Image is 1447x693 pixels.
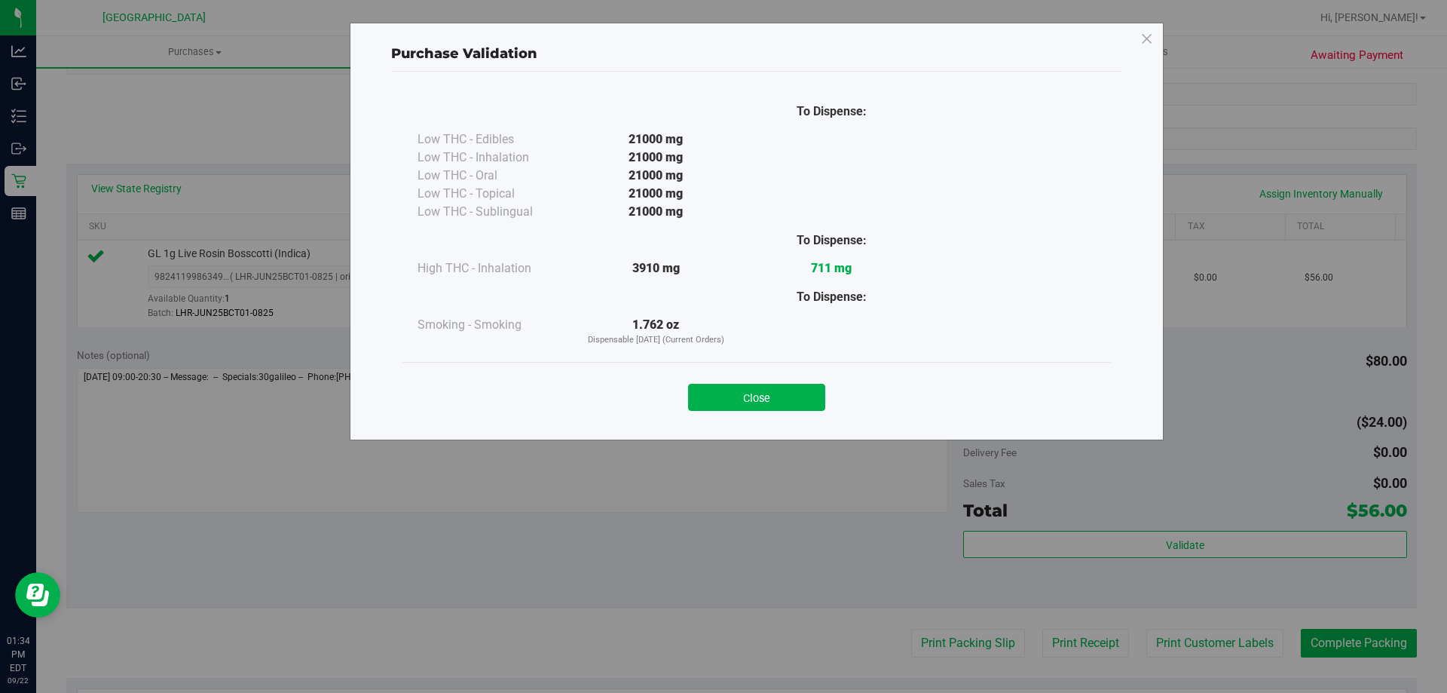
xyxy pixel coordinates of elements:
p: Dispensable [DATE] (Current Orders) [568,334,744,347]
div: 21000 mg [568,130,744,149]
iframe: Resource center [15,572,60,618]
div: 3910 mg [568,259,744,278]
div: Low THC - Oral [418,167,568,185]
div: 21000 mg [568,185,744,203]
button: Close [688,384,825,411]
div: 1.762 oz [568,316,744,347]
div: Smoking - Smoking [418,316,568,334]
div: 21000 mg [568,203,744,221]
div: Low THC - Edibles [418,130,568,149]
div: To Dispense: [744,232,919,250]
span: Purchase Validation [391,45,537,62]
div: To Dispense: [744,288,919,306]
strong: 711 mg [811,261,852,275]
div: 21000 mg [568,167,744,185]
div: To Dispense: [744,103,919,121]
div: Low THC - Topical [418,185,568,203]
div: High THC - Inhalation [418,259,568,278]
div: Low THC - Sublingual [418,203,568,221]
div: Low THC - Inhalation [418,149,568,167]
div: 21000 mg [568,149,744,167]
